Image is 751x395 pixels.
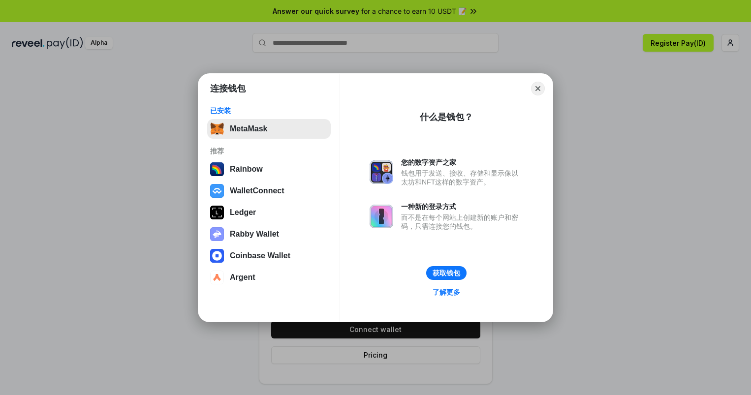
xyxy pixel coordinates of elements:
div: WalletConnect [230,186,284,195]
div: 钱包用于发送、接收、存储和显示像以太坊和NFT这样的数字资产。 [401,169,523,186]
div: 了解更多 [433,288,460,297]
button: WalletConnect [207,181,331,201]
div: Coinbase Wallet [230,251,290,260]
button: Coinbase Wallet [207,246,331,266]
button: MetaMask [207,119,331,139]
img: svg+xml,%3Csvg%20width%3D%2228%22%20height%3D%2228%22%20viewBox%3D%220%200%2028%2028%22%20fill%3D... [210,249,224,263]
div: 获取钱包 [433,269,460,277]
div: Rabby Wallet [230,230,279,239]
div: 推荐 [210,147,328,155]
img: svg+xml,%3Csvg%20width%3D%2228%22%20height%3D%2228%22%20viewBox%3D%220%200%2028%2028%22%20fill%3D... [210,271,224,284]
a: 了解更多 [427,286,466,299]
div: 一种新的登录方式 [401,202,523,211]
button: Ledger [207,203,331,222]
button: Close [531,82,545,95]
img: svg+xml,%3Csvg%20fill%3D%22none%22%20height%3D%2233%22%20viewBox%3D%220%200%2035%2033%22%20width%... [210,122,224,136]
div: Argent [230,273,255,282]
img: svg+xml,%3Csvg%20xmlns%3D%22http%3A%2F%2Fwww.w3.org%2F2000%2Fsvg%22%20fill%3D%22none%22%20viewBox... [370,160,393,184]
img: svg+xml,%3Csvg%20width%3D%22120%22%20height%3D%22120%22%20viewBox%3D%220%200%20120%20120%22%20fil... [210,162,224,176]
img: svg+xml,%3Csvg%20xmlns%3D%22http%3A%2F%2Fwww.w3.org%2F2000%2Fsvg%22%20fill%3D%22none%22%20viewBox... [210,227,224,241]
div: 已安装 [210,106,328,115]
img: svg+xml,%3Csvg%20xmlns%3D%22http%3A%2F%2Fwww.w3.org%2F2000%2Fsvg%22%20fill%3D%22none%22%20viewBox... [370,205,393,228]
div: 而不是在每个网站上创建新的账户和密码，只需连接您的钱包。 [401,213,523,231]
div: 什么是钱包？ [420,111,473,123]
div: Ledger [230,208,256,217]
img: svg+xml,%3Csvg%20xmlns%3D%22http%3A%2F%2Fwww.w3.org%2F2000%2Fsvg%22%20width%3D%2228%22%20height%3... [210,206,224,219]
button: Rabby Wallet [207,224,331,244]
button: 获取钱包 [426,266,467,280]
h1: 连接钱包 [210,83,246,94]
button: Argent [207,268,331,287]
div: 您的数字资产之家 [401,158,523,167]
img: svg+xml,%3Csvg%20width%3D%2228%22%20height%3D%2228%22%20viewBox%3D%220%200%2028%2028%22%20fill%3D... [210,184,224,198]
div: MetaMask [230,124,267,133]
div: Rainbow [230,165,263,174]
button: Rainbow [207,159,331,179]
